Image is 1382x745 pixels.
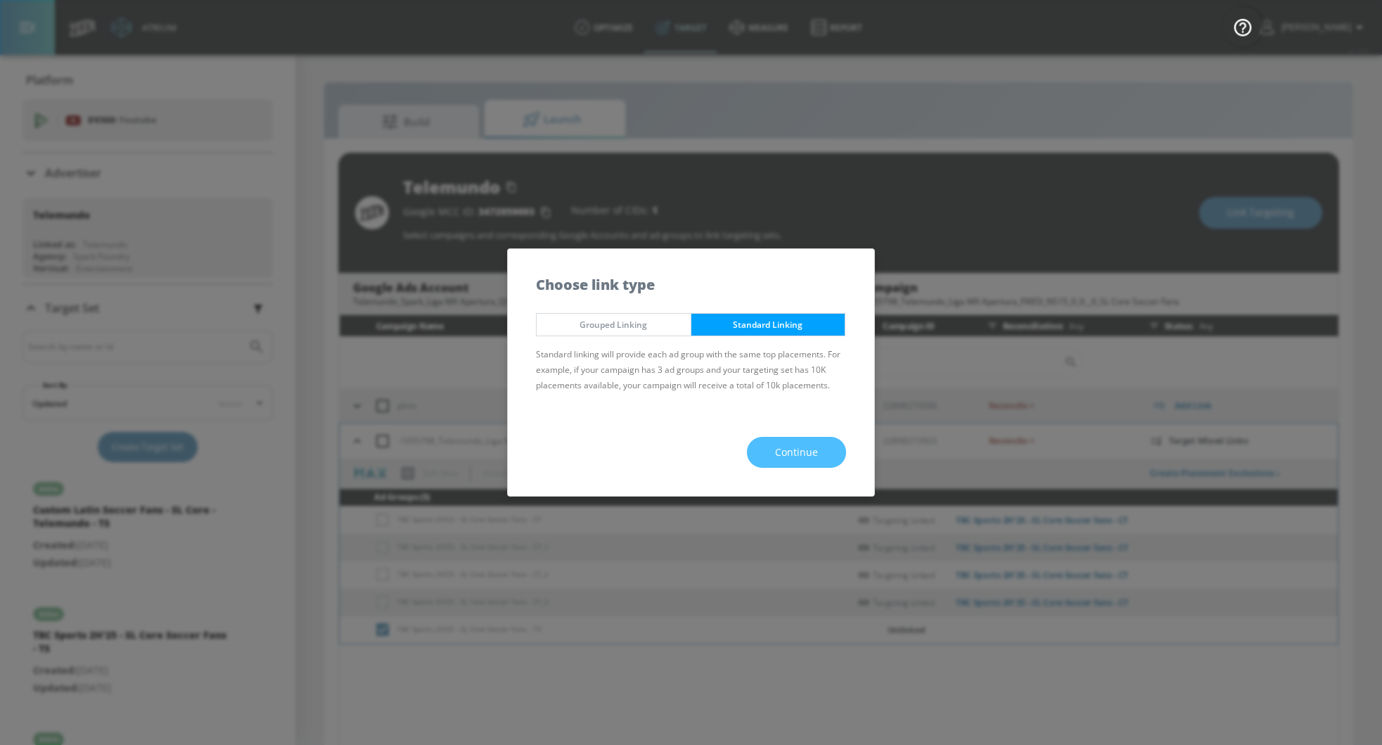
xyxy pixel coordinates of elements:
[547,317,680,332] span: Grouped Linking
[702,317,835,332] span: Standard Linking
[536,347,846,393] p: Standard linking will provide each ad group with the same top placements. For example, if your ca...
[536,277,655,292] h5: Choose link type
[1223,7,1262,46] button: Open Resource Center
[747,437,846,469] button: Continue
[775,444,818,461] span: Continue
[536,313,691,336] button: Grouped Linking
[691,313,846,336] button: Standard Linking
